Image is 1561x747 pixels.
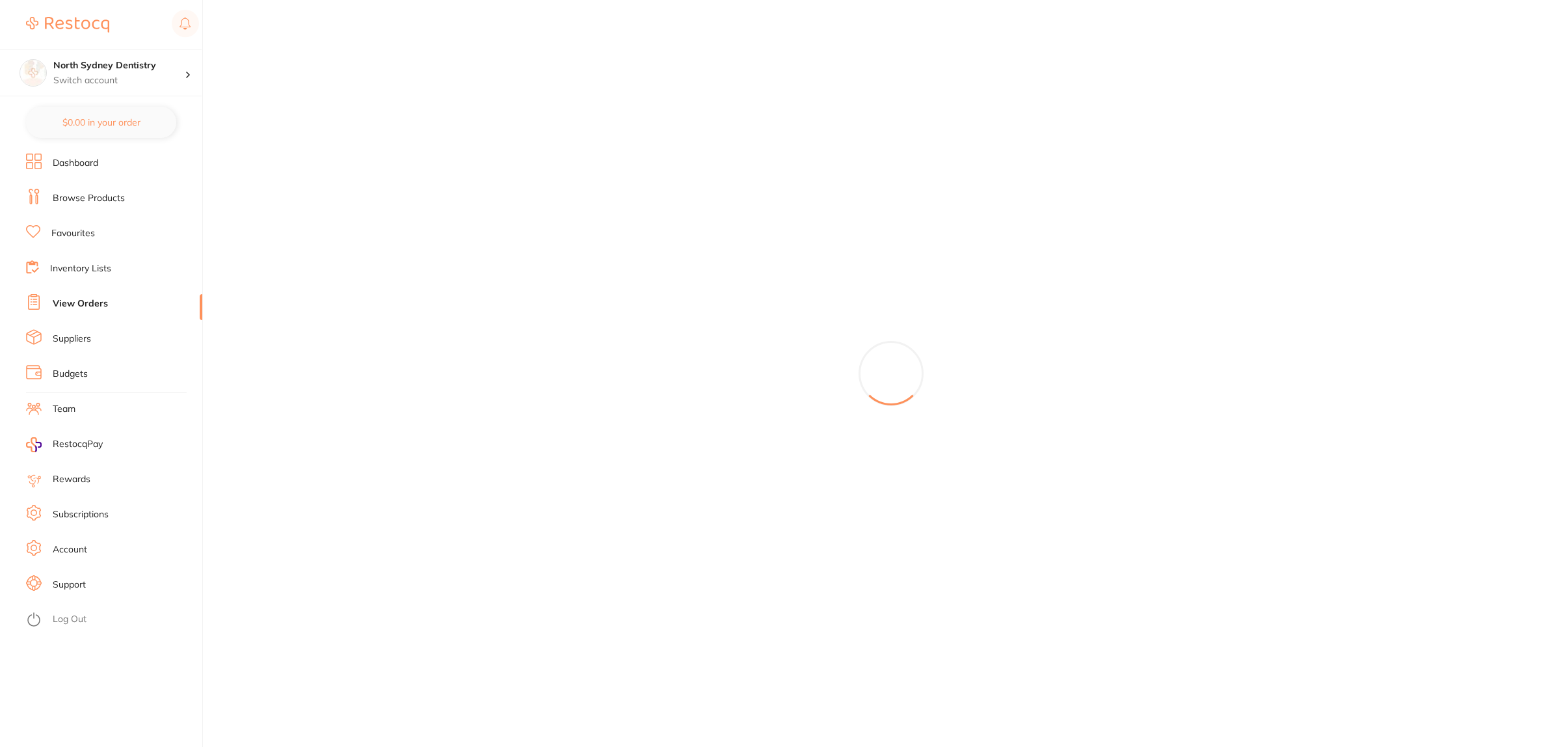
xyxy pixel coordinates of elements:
[20,60,46,86] img: North Sydney Dentistry
[53,333,91,346] a: Suppliers
[53,508,109,521] a: Subscriptions
[53,578,86,591] a: Support
[53,543,87,556] a: Account
[53,59,185,72] h4: North Sydney Dentistry
[53,297,108,310] a: View Orders
[53,613,87,626] a: Log Out
[26,10,109,40] a: Restocq Logo
[51,227,95,240] a: Favourites
[50,262,111,275] a: Inventory Lists
[26,17,109,33] img: Restocq Logo
[53,74,185,87] p: Switch account
[26,437,103,452] a: RestocqPay
[26,610,198,631] button: Log Out
[53,192,125,205] a: Browse Products
[53,157,98,170] a: Dashboard
[26,437,42,452] img: RestocqPay
[53,438,103,451] span: RestocqPay
[53,403,75,416] a: Team
[26,107,176,138] button: $0.00 in your order
[53,368,88,381] a: Budgets
[53,473,90,486] a: Rewards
